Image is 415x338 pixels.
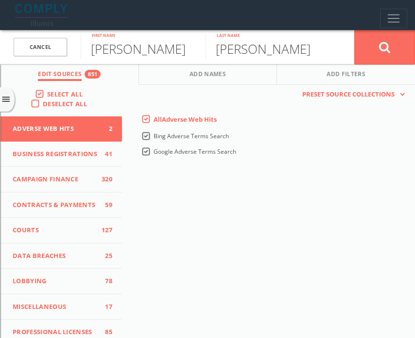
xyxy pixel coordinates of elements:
[154,115,217,124] span: All Adverse Web Hits
[38,70,82,81] span: Edit Sources
[297,90,405,99] button: Preset Source Collections
[98,200,112,210] span: 59
[15,4,69,26] img: illumis
[154,132,229,140] span: Bing Adverse Terms Search
[0,218,122,243] button: Courts127
[13,149,98,159] span: Business Registrations
[380,9,407,28] button: Toggle navigation
[1,95,11,105] i: menu
[0,116,122,142] button: Adverse Web Hits2
[85,70,101,79] div: 851
[297,90,399,99] span: Preset Source Collections
[190,70,226,81] span: Add Names
[13,175,98,184] span: Campaign Finance
[13,302,98,312] span: Miscellaneous
[0,142,122,167] button: Business Registrations41
[139,64,277,85] button: Add Names
[327,70,365,81] span: Add Filters
[98,225,112,235] span: 127
[0,269,122,294] button: Lobbying78
[47,90,83,98] span: Select All
[0,294,122,320] button: Miscellaneous17
[13,200,98,210] span: Contracts & Payments
[154,147,236,156] span: Google Adverse Terms Search
[98,149,112,159] span: 41
[0,167,122,193] button: Campaign Finance320
[13,251,98,261] span: Data Breaches
[0,64,139,85] button: Edit Sources851
[98,124,112,134] span: 2
[98,276,112,286] span: 78
[13,327,98,337] span: Professional Licenses
[98,327,112,337] span: 85
[13,225,98,235] span: Courts
[14,38,67,57] a: Cancel
[0,193,122,218] button: Contracts & Payments59
[13,124,98,134] span: Adverse Web Hits
[277,64,415,85] button: Add Filters
[13,276,98,286] span: Lobbying
[98,302,112,312] span: 17
[43,99,87,108] span: Deselect All
[98,175,112,184] span: 320
[0,243,122,269] button: Data Breaches25
[98,251,112,261] span: 25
